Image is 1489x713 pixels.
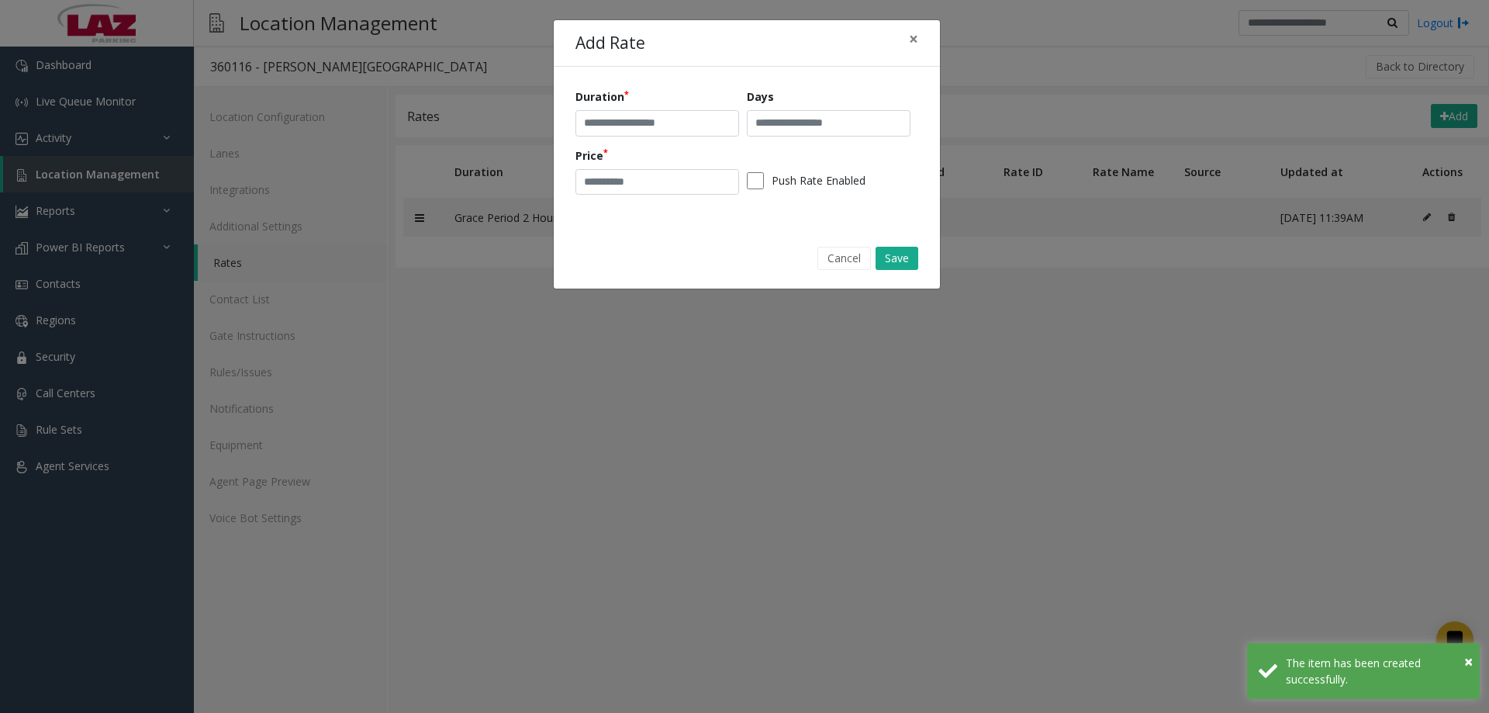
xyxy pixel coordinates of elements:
label: Price [575,147,608,164]
span: × [909,28,918,50]
button: Close [898,20,929,58]
label: Days [747,88,774,105]
button: Save [876,247,918,270]
span: × [1464,651,1473,672]
div: The item has been created successfully. [1286,655,1468,687]
button: Cancel [817,247,871,270]
label: Push Rate Enabled [772,172,865,189]
button: Close [1464,650,1473,673]
label: Duration [575,88,629,105]
h4: Add Rate [575,31,645,56]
